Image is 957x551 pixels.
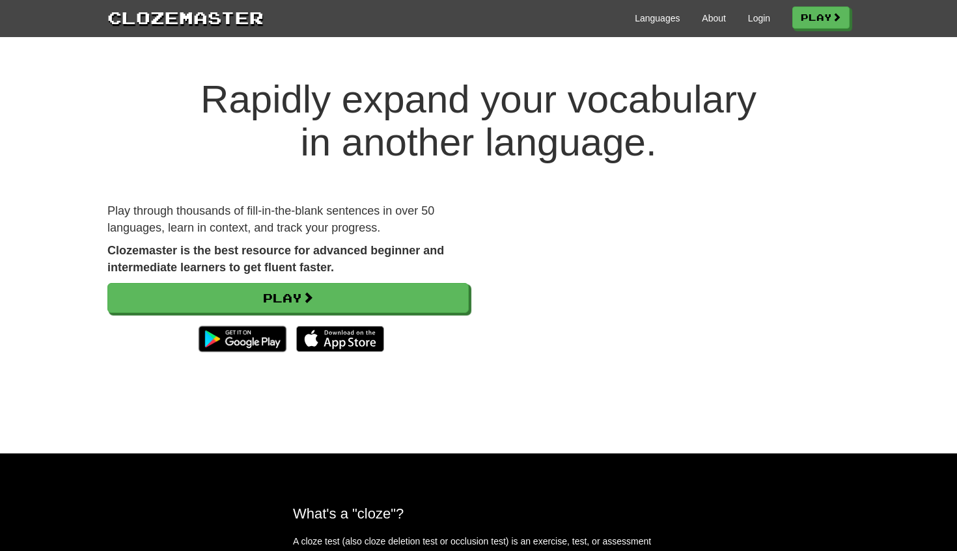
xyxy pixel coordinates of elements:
a: Play [792,7,850,29]
a: Clozemaster [107,5,264,29]
a: About [702,12,726,25]
a: Play [107,283,469,313]
strong: Clozemaster is the best resource for advanced beginner and intermediate learners to get fluent fa... [107,244,444,274]
a: Login [748,12,770,25]
h2: What's a "cloze"? [293,505,664,522]
a: Languages [635,12,680,25]
p: Play through thousands of fill-in-the-blank sentences in over 50 languages, learn in context, and... [107,203,469,236]
img: Get it on Google Play [192,319,293,358]
img: Download_on_the_App_Store_Badge_US-UK_135x40-25178aeef6eb6b83b96f5f2d004eda3bffbb37122de64afbaef7... [296,326,384,352]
